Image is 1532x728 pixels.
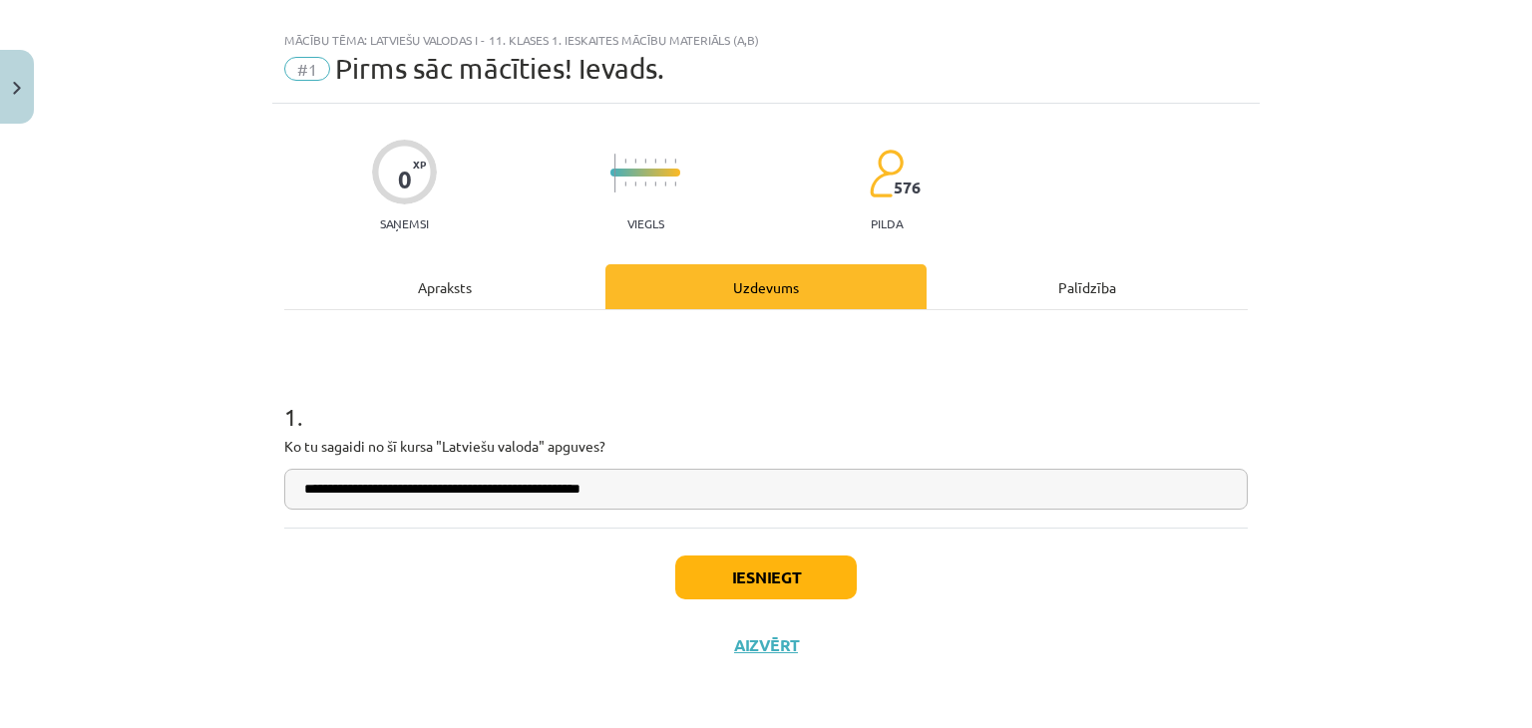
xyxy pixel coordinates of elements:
p: pilda [871,216,903,230]
img: icon-short-line-57e1e144782c952c97e751825c79c345078a6d821885a25fce030b3d8c18986b.svg [674,159,676,164]
img: icon-short-line-57e1e144782c952c97e751825c79c345078a6d821885a25fce030b3d8c18986b.svg [664,159,666,164]
span: #1 [284,57,330,81]
button: Aizvērt [728,635,804,655]
img: icon-close-lesson-0947bae3869378f0d4975bcd49f059093ad1ed9edebbc8119c70593378902aed.svg [13,82,21,95]
img: icon-short-line-57e1e144782c952c97e751825c79c345078a6d821885a25fce030b3d8c18986b.svg [634,159,636,164]
div: Palīdzība [927,264,1248,309]
img: icon-short-line-57e1e144782c952c97e751825c79c345078a6d821885a25fce030b3d8c18986b.svg [664,182,666,186]
img: icon-short-line-57e1e144782c952c97e751825c79c345078a6d821885a25fce030b3d8c18986b.svg [654,182,656,186]
span: 576 [894,179,921,196]
img: icon-short-line-57e1e144782c952c97e751825c79c345078a6d821885a25fce030b3d8c18986b.svg [654,159,656,164]
p: Saņemsi [372,216,437,230]
p: Viegls [627,216,664,230]
img: icon-short-line-57e1e144782c952c97e751825c79c345078a6d821885a25fce030b3d8c18986b.svg [624,159,626,164]
img: icon-short-line-57e1e144782c952c97e751825c79c345078a6d821885a25fce030b3d8c18986b.svg [624,182,626,186]
img: icon-short-line-57e1e144782c952c97e751825c79c345078a6d821885a25fce030b3d8c18986b.svg [634,182,636,186]
div: Mācību tēma: Latviešu valodas i - 11. klases 1. ieskaites mācību materiāls (a,b) [284,33,1248,47]
img: icon-long-line-d9ea69661e0d244f92f715978eff75569469978d946b2353a9bb055b3ed8787d.svg [614,154,616,192]
p: Ko tu sagaidi no šī kursa "Latviešu valoda" apguves? [284,436,1248,457]
img: icon-short-line-57e1e144782c952c97e751825c79c345078a6d821885a25fce030b3d8c18986b.svg [644,159,646,164]
div: 0 [398,166,412,193]
img: icon-short-line-57e1e144782c952c97e751825c79c345078a6d821885a25fce030b3d8c18986b.svg [644,182,646,186]
div: Apraksts [284,264,605,309]
div: Uzdevums [605,264,927,309]
span: XP [413,159,426,170]
img: students-c634bb4e5e11cddfef0936a35e636f08e4e9abd3cc4e673bd6f9a4125e45ecb1.svg [869,149,904,198]
span: Pirms sāc mācīties! Ievads. [335,52,664,85]
h1: 1 . [284,368,1248,430]
button: Iesniegt [675,555,857,599]
img: icon-short-line-57e1e144782c952c97e751825c79c345078a6d821885a25fce030b3d8c18986b.svg [674,182,676,186]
